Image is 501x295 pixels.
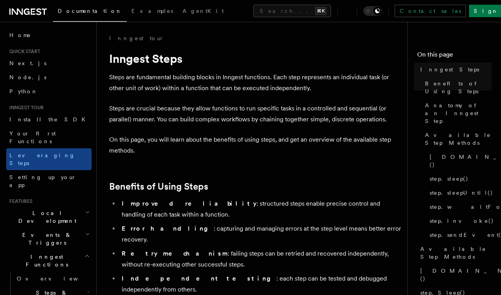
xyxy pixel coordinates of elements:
[6,253,84,268] span: Inngest Functions
[9,152,75,166] span: Leveraging Steps
[182,8,224,14] span: AgentKit
[9,88,38,94] span: Python
[427,172,492,186] a: step.sleep()
[9,130,56,144] span: Your first Functions
[53,2,127,22] a: Documentation
[420,66,479,73] span: Inngest Steps
[9,31,31,39] span: Home
[109,134,401,156] p: On this page, you will learn about the benefits of using steps, and get an overview of the availa...
[6,48,40,55] span: Quick start
[422,128,492,150] a: Available Step Methods
[109,72,401,94] p: Steps are fundamental building blocks in Inngest functions. Each step represents an individual ta...
[427,150,492,172] a: [DOMAIN_NAME]()
[422,98,492,128] a: Anatomy of an Inngest Step
[427,186,492,200] a: step.sleepUntil()
[14,272,92,286] a: Overview
[6,170,92,192] a: Setting up your app
[427,200,492,214] a: step.waitForEvent()
[6,198,32,204] span: Features
[17,275,97,282] span: Overview
[9,174,76,188] span: Setting up your app
[6,70,92,84] a: Node.js
[6,84,92,98] a: Python
[109,52,401,66] h1: Inngest Steps
[6,228,92,250] button: Events & Triggers
[417,264,492,286] a: [DOMAIN_NAME]()
[6,126,92,148] a: Your first Functions
[422,76,492,98] a: Benefits of Using Steps
[119,198,401,220] li: : structured steps enable precise control and handling of each task within a function.
[430,217,494,225] span: step.invoke()
[425,80,492,95] span: Benefits of Using Steps
[122,225,214,232] strong: Error handling
[9,74,46,80] span: Node.js
[6,28,92,42] a: Home
[420,245,492,261] span: Available Step Methods
[427,214,492,228] a: step.invoke()
[6,231,85,247] span: Events & Triggers
[119,248,401,270] li: : failing steps can be retried and recovered independently, without re-executing other successful...
[131,8,173,14] span: Examples
[395,5,466,17] a: Contact sales
[315,7,326,15] kbd: ⌘K
[127,2,178,21] a: Examples
[425,131,492,147] span: Available Step Methods
[109,34,164,42] a: Inngest tour
[109,103,401,125] p: Steps are crucial because they allow functions to run specific tasks in a controlled and sequenti...
[6,206,92,228] button: Local Development
[363,6,382,16] button: Toggle dark mode
[122,275,276,282] strong: Independent testing
[178,2,228,21] a: AgentKit
[417,62,492,76] a: Inngest Steps
[253,5,331,17] button: Search...⌘K
[6,148,92,170] a: Leveraging Steps
[6,209,85,225] span: Local Development
[417,242,492,264] a: Available Step Methods
[119,273,401,295] li: : each step can be tested and debugged independently from others.
[9,116,90,123] span: Install the SDK
[425,101,492,125] span: Anatomy of an Inngest Step
[119,223,401,245] li: : capturing and managing errors at the step level means better error recovery.
[122,200,257,207] strong: Improved reliability
[9,60,46,66] span: Next.js
[58,8,122,14] span: Documentation
[122,250,228,257] strong: Retry mechanism
[6,105,44,111] span: Inngest tour
[109,181,208,192] a: Benefits of Using Steps
[430,175,469,183] span: step.sleep()
[6,250,92,272] button: Inngest Functions
[6,112,92,126] a: Install the SDK
[417,50,492,62] h4: On this page
[430,189,493,197] span: step.sleepUntil()
[6,56,92,70] a: Next.js
[427,228,492,242] a: step.sendEvent()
